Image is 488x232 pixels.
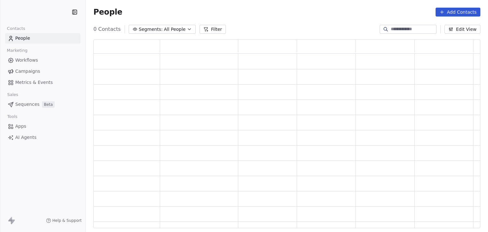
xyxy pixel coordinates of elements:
[15,134,37,141] span: AI Agents
[5,55,80,65] a: Workflows
[5,121,80,132] a: Apps
[5,66,80,77] a: Campaigns
[5,33,80,44] a: People
[52,218,82,223] span: Help & Support
[42,101,55,108] span: Beta
[46,218,82,223] a: Help & Support
[436,8,480,17] button: Add Contacts
[4,90,21,99] span: Sales
[5,77,80,88] a: Metrics & Events
[5,99,80,110] a: SequencesBeta
[200,25,226,34] button: Filter
[15,35,30,42] span: People
[4,24,28,33] span: Contacts
[93,7,122,17] span: People
[15,101,39,108] span: Sequences
[4,46,30,55] span: Marketing
[444,25,480,34] button: Edit View
[93,25,121,33] span: 0 Contacts
[15,57,38,64] span: Workflows
[15,79,53,86] span: Metrics & Events
[15,123,26,130] span: Apps
[164,26,186,33] span: All People
[4,112,20,121] span: Tools
[139,26,163,33] span: Segments:
[15,68,40,75] span: Campaigns
[5,132,80,143] a: AI Agents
